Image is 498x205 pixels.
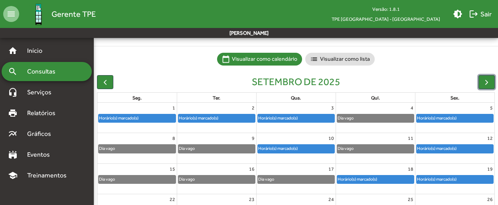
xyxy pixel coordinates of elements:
[258,145,298,152] div: Horário(s) marcado(s)
[178,114,219,122] div: Horário(s) marcado(s)
[97,163,177,194] td: 15 de setembro de 2025
[453,9,462,19] mat-icon: brightness_medium
[469,7,492,21] span: Sair
[325,4,447,14] div: Versão: 1.8.1
[8,88,18,97] mat-icon: headset_mic
[178,145,195,152] div: Dia vago
[486,194,494,205] a: 26 de setembro de 2025
[211,94,222,102] a: terça-feira
[99,114,139,122] div: Horário(s) marcado(s)
[168,164,177,174] a: 15 de setembro de 2025
[305,53,375,66] mat-chip: Visualizar como lista
[466,7,495,21] button: Sair
[488,103,494,113] a: 5 de setembro de 2025
[177,133,256,163] td: 9 de setembro de 2025
[406,133,415,143] a: 11 de setembro de 2025
[486,133,494,143] a: 12 de setembro de 2025
[250,103,256,113] a: 2 de setembro de 2025
[336,163,415,194] td: 18 de setembro de 2025
[289,94,302,102] a: quarta-feira
[8,129,18,139] mat-icon: multiline_chart
[97,133,177,163] td: 8 de setembro de 2025
[415,103,494,133] td: 5 de setembro de 2025
[325,14,447,24] span: TPE [GEOGRAPHIC_DATA] - [GEOGRAPHIC_DATA]
[469,9,478,19] mat-icon: logout
[327,194,336,205] a: 24 de setembro de 2025
[327,133,336,143] a: 10 de setembro de 2025
[336,133,415,163] td: 11 de setembro de 2025
[177,163,256,194] td: 16 de setembro de 2025
[247,164,256,174] a: 16 de setembro de 2025
[8,171,18,180] mat-icon: school
[336,103,415,133] td: 4 de setembro de 2025
[370,94,381,102] a: quinta-feira
[258,114,298,122] div: Horário(s) marcado(s)
[171,133,177,143] a: 8 de setembro de 2025
[22,108,66,118] span: Relatórios
[256,103,336,133] td: 3 de setembro de 2025
[252,76,340,88] h2: setembro de 2025
[22,129,62,139] span: Gráficos
[22,171,76,180] span: Treinamentos
[449,94,461,102] a: sexta-feira
[22,46,54,56] span: Início
[330,103,336,113] a: 3 de setembro de 2025
[22,67,66,76] span: Consultas
[8,67,18,76] mat-icon: search
[310,55,318,63] mat-icon: list
[171,103,177,113] a: 1 de setembro de 2025
[131,94,143,102] a: segunda-feira
[486,164,494,174] a: 19 de setembro de 2025
[178,175,195,183] div: Dia vago
[8,150,18,159] mat-icon: stadium
[258,175,275,183] div: Dia vago
[327,164,336,174] a: 17 de setembro de 2025
[217,53,302,66] mat-chip: Visualizar como calendário
[99,175,115,183] div: Dia vago
[26,1,51,27] img: Logo
[51,8,96,20] span: Gerente TPE
[3,6,19,22] mat-icon: menu
[168,194,177,205] a: 22 de setembro de 2025
[177,103,256,133] td: 2 de setembro de 2025
[415,133,494,163] td: 12 de setembro de 2025
[337,114,354,122] div: Dia vago
[97,103,177,133] td: 1 de setembro de 2025
[8,46,18,56] mat-icon: home
[8,108,18,118] mat-icon: print
[222,55,230,63] mat-icon: calendar_today
[406,194,415,205] a: 25 de setembro de 2025
[22,88,62,97] span: Serviços
[22,150,61,159] span: Eventos
[19,1,96,27] a: Gerente TPE
[409,103,415,113] a: 4 de setembro de 2025
[417,114,457,122] div: Horário(s) marcado(s)
[250,133,256,143] a: 9 de setembro de 2025
[417,145,457,152] div: Horário(s) marcado(s)
[417,175,457,183] div: Horário(s) marcado(s)
[337,145,354,152] div: Dia vago
[406,164,415,174] a: 18 de setembro de 2025
[415,163,494,194] td: 19 de setembro de 2025
[247,194,256,205] a: 23 de setembro de 2025
[99,145,115,152] div: Dia vago
[337,175,377,183] div: Horário(s) marcado(s)
[256,133,336,163] td: 10 de setembro de 2025
[256,163,336,194] td: 17 de setembro de 2025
